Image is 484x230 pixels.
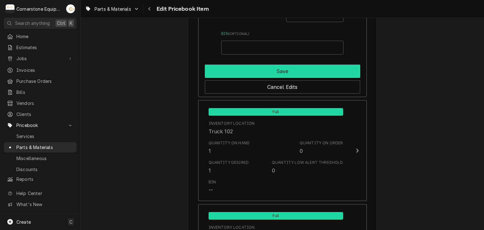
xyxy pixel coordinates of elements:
div: Bin [209,179,216,185]
span: Clients [16,111,73,118]
div: Quantity on Hand [209,140,250,146]
div: Button Group Row [205,78,360,94]
a: Reports [4,174,77,184]
div: Quantity Low Alert Threshold [272,160,343,165]
a: Miscellaneous [4,153,77,164]
span: Edit Pricebook Item [155,5,209,13]
span: Jobs [16,55,64,62]
div: Full [209,107,343,116]
a: Discounts [4,164,77,175]
span: Services [16,133,73,140]
button: Cancel Edits [205,80,360,94]
span: What's New [16,201,73,208]
div: Quantity on Hand [209,140,250,155]
div: Quantity Low Alert Threshold [272,160,343,174]
div: -- [209,186,213,194]
div: Cornerstone Equipment Repair, LLC's Avatar [6,4,14,13]
div: Cornerstone Equipment Repair, LLC [16,6,63,12]
a: Estimates [4,42,77,53]
span: Parts & Materials [16,144,73,151]
span: Purchase Orders [16,78,73,84]
span: Home [16,33,73,40]
a: Parts & Materials [4,142,77,152]
button: Navigate back [145,4,155,14]
button: Update Inventory Level [198,100,367,201]
div: Quantity on Order [300,140,343,155]
div: 0 [300,147,303,155]
span: Estimates [16,44,73,51]
span: K [70,20,72,26]
a: Home [4,31,77,42]
div: Button Group Row [205,62,360,78]
div: Truck 102 [209,128,233,135]
a: Clients [4,109,77,119]
div: Bin [221,31,343,54]
button: Save [205,65,360,78]
span: Full [209,212,343,220]
span: C [69,219,72,225]
div: Location [209,121,255,135]
span: Miscellaneous [16,155,73,162]
a: Bills [4,87,77,97]
a: Go to Help Center [4,188,77,198]
span: Search anything [15,20,50,26]
span: Bills [16,89,73,95]
span: Reports [16,176,73,182]
div: 1 [209,167,211,174]
span: Create [16,219,31,225]
span: Parts & Materials [95,6,131,12]
div: Andrew Buigues's Avatar [66,4,75,13]
div: 1 [209,147,211,155]
div: Bin [209,179,216,194]
span: Discounts [16,166,73,173]
div: 0 [272,167,275,174]
span: Full [209,108,343,116]
a: Invoices [4,65,77,75]
a: Purchase Orders [4,76,77,86]
div: Quantity Desired [209,160,249,174]
label: Bin [221,31,343,37]
a: Go to What's New [4,199,77,210]
a: Go to Jobs [4,53,77,64]
div: AB [66,4,75,13]
a: Go to Parts & Materials [83,4,142,14]
button: Search anythingCtrlK [4,18,77,29]
a: Services [4,131,77,141]
div: Button Group [205,62,360,94]
span: Pricebook [16,122,64,129]
a: Vendors [4,98,77,108]
a: Go to Pricebook [4,120,77,130]
span: Vendors [16,100,73,106]
div: Quantity Desired [209,160,249,165]
div: C [6,4,14,13]
span: Ctrl [57,20,65,26]
div: Inventory Location [209,121,255,126]
span: ( optional ) [229,32,250,36]
span: Help Center [16,190,73,197]
div: Full [209,211,343,220]
div: Quantity on Order [300,140,343,146]
span: Invoices [16,67,73,73]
